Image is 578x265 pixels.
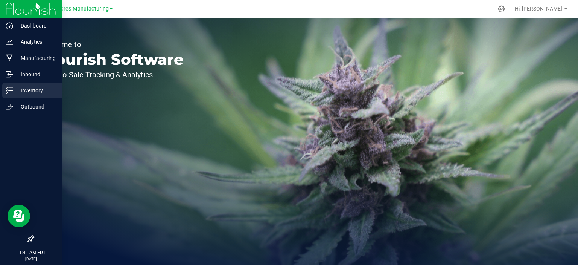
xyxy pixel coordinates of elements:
p: Analytics [13,37,58,46]
p: 11:41 AM EDT [3,249,58,256]
inline-svg: Inventory [6,87,13,94]
p: Inbound [13,70,58,79]
p: Welcome to [41,41,184,48]
p: Dashboard [13,21,58,30]
inline-svg: Analytics [6,38,13,46]
inline-svg: Outbound [6,103,13,110]
div: Manage settings [497,5,506,12]
inline-svg: Inbound [6,70,13,78]
p: Manufacturing [13,54,58,63]
span: Hi, [PERSON_NAME]! [515,6,564,12]
p: Inventory [13,86,58,95]
iframe: Resource center [8,205,30,227]
p: Flourish Software [41,52,184,67]
inline-svg: Manufacturing [6,54,13,62]
p: [DATE] [3,256,58,262]
p: Outbound [13,102,58,111]
inline-svg: Dashboard [6,22,13,29]
span: Green Acres Manufacturing [41,6,109,12]
p: Seed-to-Sale Tracking & Analytics [41,71,184,78]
